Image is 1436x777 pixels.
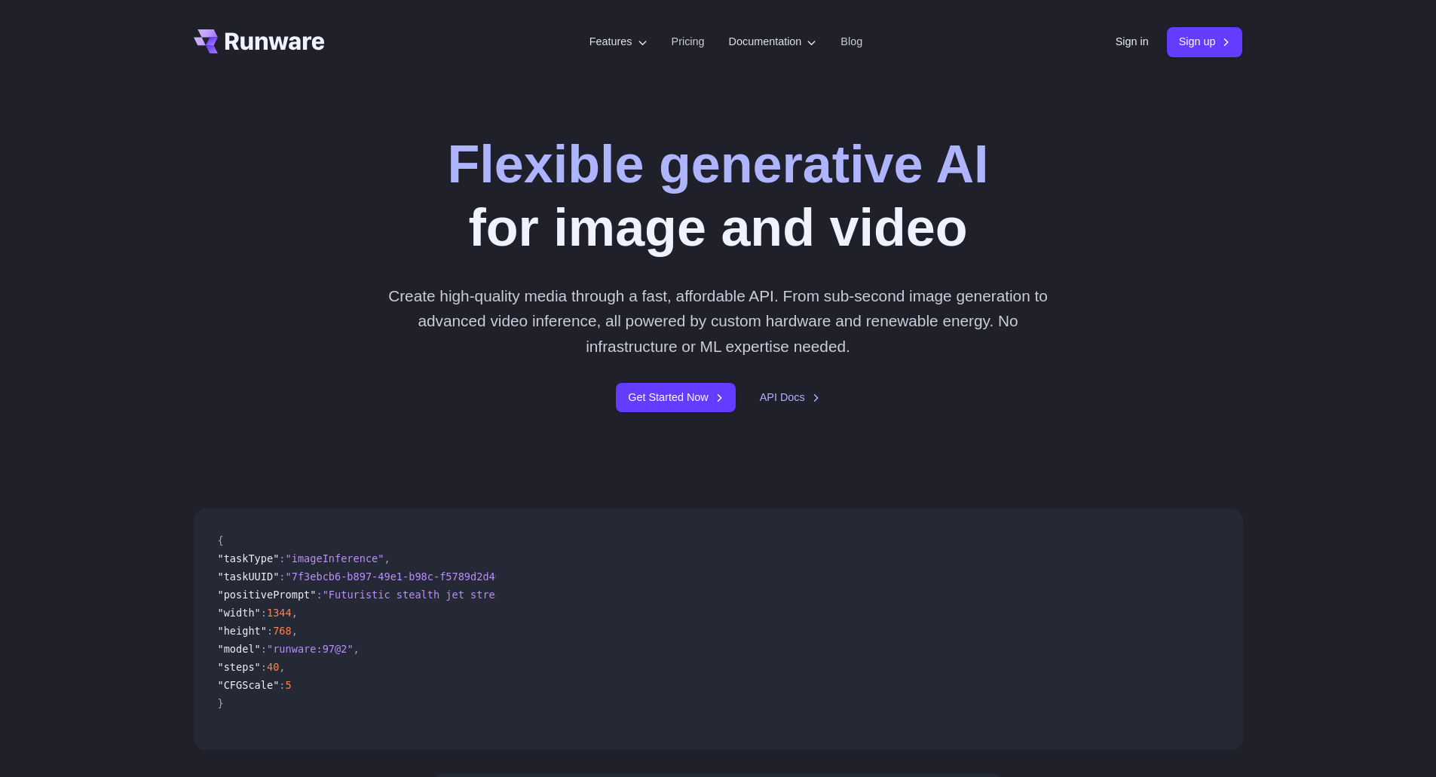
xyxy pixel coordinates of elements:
span: "width" [218,607,261,619]
span: 1344 [267,607,292,619]
a: Go to / [194,29,325,54]
a: Blog [840,33,862,50]
span: "CFGScale" [218,679,280,691]
span: "model" [218,643,261,655]
span: : [279,679,285,691]
a: Pricing [672,33,705,50]
span: 5 [286,679,292,691]
span: : [261,661,267,673]
span: : [261,643,267,655]
span: 768 [273,625,292,637]
span: : [267,625,273,637]
span: , [354,643,360,655]
a: Sign up [1167,27,1243,57]
span: "imageInference" [286,552,384,564]
h1: for image and video [447,133,988,259]
span: "runware:97@2" [267,643,354,655]
p: Create high-quality media through a fast, affordable API. From sub-second image generation to adv... [382,283,1054,359]
span: , [384,552,390,564]
span: : [316,589,322,601]
span: { [218,534,224,546]
a: Sign in [1116,33,1149,50]
label: Features [589,33,648,50]
strong: Flexible generative AI [447,135,988,194]
span: , [292,607,298,619]
span: , [292,625,298,637]
span: "taskType" [218,552,280,564]
span: "taskUUID" [218,571,280,583]
span: "steps" [218,661,261,673]
span: } [218,697,224,709]
span: 40 [267,661,279,673]
a: Get Started Now [616,383,735,412]
span: : [279,571,285,583]
span: "height" [218,625,267,637]
span: "positivePrompt" [218,589,317,601]
span: , [279,661,285,673]
span: : [279,552,285,564]
label: Documentation [729,33,817,50]
span: : [261,607,267,619]
span: "7f3ebcb6-b897-49e1-b98c-f5789d2d40d7" [286,571,520,583]
span: "Futuristic stealth jet streaking through a neon-lit cityscape with glowing purple exhaust" [323,589,884,601]
a: API Docs [760,389,820,406]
